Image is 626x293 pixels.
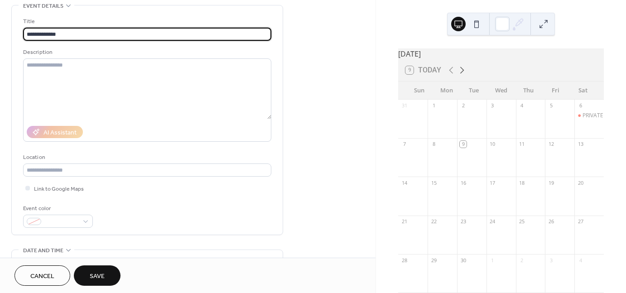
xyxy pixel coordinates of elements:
div: 10 [489,141,496,148]
div: Wed [487,82,515,100]
div: 4 [519,102,525,109]
div: 28 [401,257,408,264]
div: Sun [405,82,433,100]
span: Event details [23,1,63,11]
div: 13 [577,141,584,148]
div: Sat [569,82,597,100]
div: 4 [577,257,584,264]
button: Save [74,265,120,286]
div: 20 [577,179,584,186]
div: 1 [489,257,496,264]
div: 16 [460,179,467,186]
span: Date and time [23,246,63,255]
div: 14 [401,179,408,186]
div: Fri [542,82,569,100]
div: 3 [548,257,554,264]
div: 27 [577,218,584,225]
span: Save [90,272,105,281]
div: 18 [519,179,525,186]
div: 26 [548,218,554,225]
div: 30 [460,257,467,264]
div: 7 [401,141,408,148]
div: Description [23,48,270,57]
div: 19 [548,179,554,186]
div: 2 [519,257,525,264]
div: 22 [430,218,437,225]
div: Tue [460,82,487,100]
div: 1 [430,102,437,109]
div: 11 [519,141,525,148]
div: 8 [430,141,437,148]
div: 6 [577,102,584,109]
div: 21 [401,218,408,225]
span: Cancel [30,272,54,281]
div: PRIVATE SHOOT [574,112,604,120]
div: 12 [548,141,554,148]
div: 31 [401,102,408,109]
div: Thu [515,82,542,100]
div: 25 [519,218,525,225]
div: Title [23,17,270,26]
div: 2 [460,102,467,109]
button: Cancel [14,265,70,286]
div: 23 [460,218,467,225]
div: 24 [489,218,496,225]
div: [DATE] [398,48,604,59]
div: PRIVATE SHOOT [583,112,623,120]
div: 29 [430,257,437,264]
div: Location [23,153,270,162]
span: Link to Google Maps [34,184,84,194]
div: 15 [430,179,437,186]
div: 5 [548,102,554,109]
div: 9 [460,141,467,148]
div: 17 [489,179,496,186]
div: Mon [433,82,460,100]
div: Event color [23,204,91,213]
div: 3 [489,102,496,109]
